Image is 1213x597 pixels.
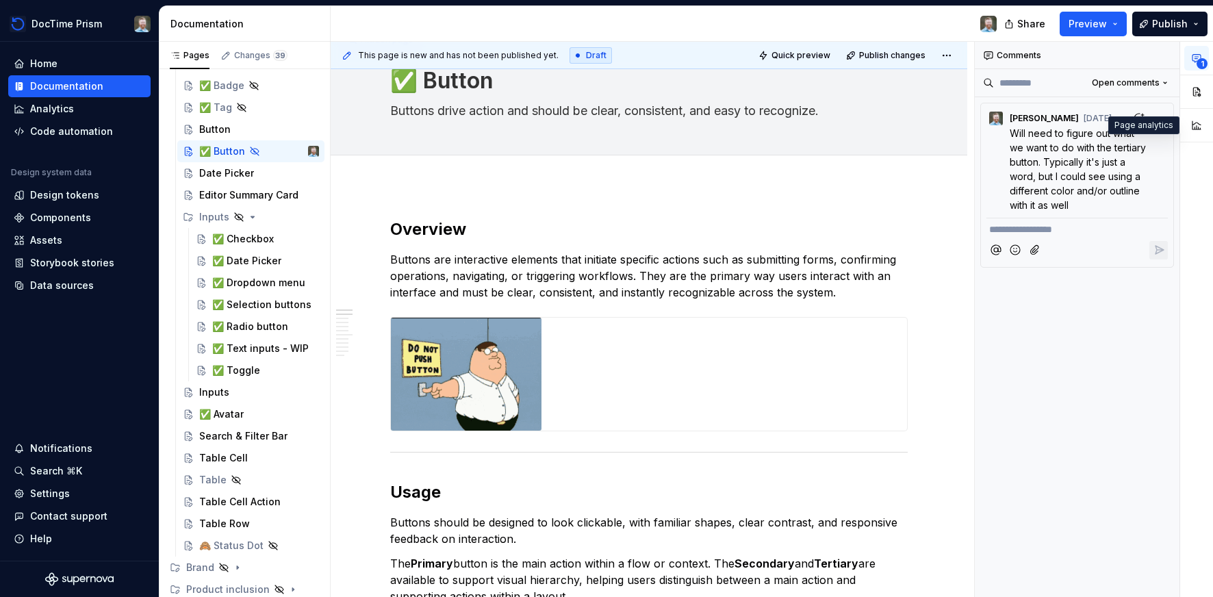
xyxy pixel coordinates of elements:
[199,123,231,136] div: Button
[30,442,92,455] div: Notifications
[212,364,260,377] div: ✅ Toggle
[199,407,244,421] div: ✅ Avatar
[164,557,324,579] div: Brand
[199,210,229,224] div: Inputs
[134,16,151,32] img: Jeff
[30,487,70,500] div: Settings
[997,12,1054,36] button: Share
[1149,109,1168,127] button: More
[177,447,324,469] a: Table Cell
[30,211,91,225] div: Components
[387,100,905,122] textarea: Buttons drive action and should be clear, consistent, and easy to recognize.
[31,17,102,31] div: DocTime Prism
[177,469,324,491] a: Table
[986,241,1005,259] button: Mention someone
[8,53,151,75] a: Home
[391,318,541,431] img: f5fbcaed-63a9-42b7-9745-6b7b977d381a.gif
[411,557,453,570] strong: Primary
[390,251,908,301] p: Buttons are interactive elements that initiate specific actions such as submitting forms, confirm...
[177,425,324,447] a: Search & Filter Bar
[190,228,324,250] a: ✅ Checkbox
[8,528,151,550] button: Help
[8,184,151,206] a: Design tokens
[177,140,324,162] a: ✅ ButtonJeff
[177,381,324,403] a: Inputs
[986,218,1168,237] div: Composer editor
[859,50,925,61] span: Publish changes
[177,184,324,206] a: Editor Summary Card
[387,64,905,97] textarea: ✅ Button
[199,495,281,509] div: Table Cell Action
[975,42,1179,69] div: Comments
[190,294,324,316] a: ✅ Selection buttons
[8,207,151,229] a: Components
[390,218,908,240] h2: Overview
[8,505,151,527] button: Contact support
[30,256,114,270] div: Storybook stories
[199,144,245,158] div: ✅ Button
[754,46,837,65] button: Quick preview
[1108,116,1179,134] div: Page analytics
[390,481,908,503] h2: Usage
[177,206,324,228] div: Inputs
[190,359,324,381] a: ✅ Toggle
[11,167,92,178] div: Design system data
[234,50,288,61] div: Changes
[358,50,559,61] span: This page is new and has not been published yet.
[390,514,908,547] p: Buttons should be designed to look clickable, with familiar shapes, clear contrast, and responsiv...
[30,233,62,247] div: Assets
[212,232,274,246] div: ✅ Checkbox
[199,451,248,465] div: Table Cell
[1086,73,1174,92] button: Open comments
[199,429,288,443] div: Search & Filter Bar
[8,437,151,459] button: Notifications
[980,16,997,32] img: Jeff
[735,557,795,570] strong: Secondary
[1129,109,1148,127] button: Add reaction
[814,557,858,570] strong: Tertiary
[170,50,209,61] div: Pages
[1132,12,1208,36] button: Publish
[190,250,324,272] a: ✅ Date Picker
[1010,127,1149,211] span: Will need to figure out what we want to do with the tertiary button. Typically it's just a word, ...
[8,120,151,142] a: Code automation
[989,112,1003,125] img: Jeff
[1069,17,1107,31] span: Preview
[273,50,288,61] span: 39
[30,102,74,116] div: Analytics
[190,338,324,359] a: ✅ Text inputs - WIP
[190,272,324,294] a: ✅ Dropdown menu
[8,98,151,120] a: Analytics
[177,491,324,513] a: Table Cell Action
[30,79,103,93] div: Documentation
[771,50,830,61] span: Quick preview
[1010,113,1079,124] span: [PERSON_NAME]
[212,320,288,333] div: ✅ Radio button
[1060,12,1127,36] button: Preview
[186,561,214,574] div: Brand
[170,17,324,31] div: Documentation
[30,509,107,523] div: Contact support
[212,254,281,268] div: ✅ Date Picker
[177,75,324,97] a: ✅ Badge
[212,298,311,312] div: ✅ Selection buttons
[3,9,156,38] button: DocTime PrismJeff
[8,483,151,505] a: Settings
[8,275,151,296] a: Data sources
[1152,17,1188,31] span: Publish
[212,342,309,355] div: ✅ Text inputs - WIP
[177,162,324,184] a: Date Picker
[1092,77,1160,88] span: Open comments
[199,101,232,114] div: ✅ Tag
[199,473,227,487] div: Table
[177,513,324,535] a: Table Row
[586,50,606,61] span: Draft
[842,46,932,65] button: Publish changes
[186,583,270,596] div: Product inclusion
[190,316,324,338] a: ✅ Radio button
[177,403,324,425] a: ✅ Avatar
[8,252,151,274] a: Storybook stories
[45,572,114,586] a: Supernova Logo
[30,57,58,71] div: Home
[1149,241,1168,259] button: Reply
